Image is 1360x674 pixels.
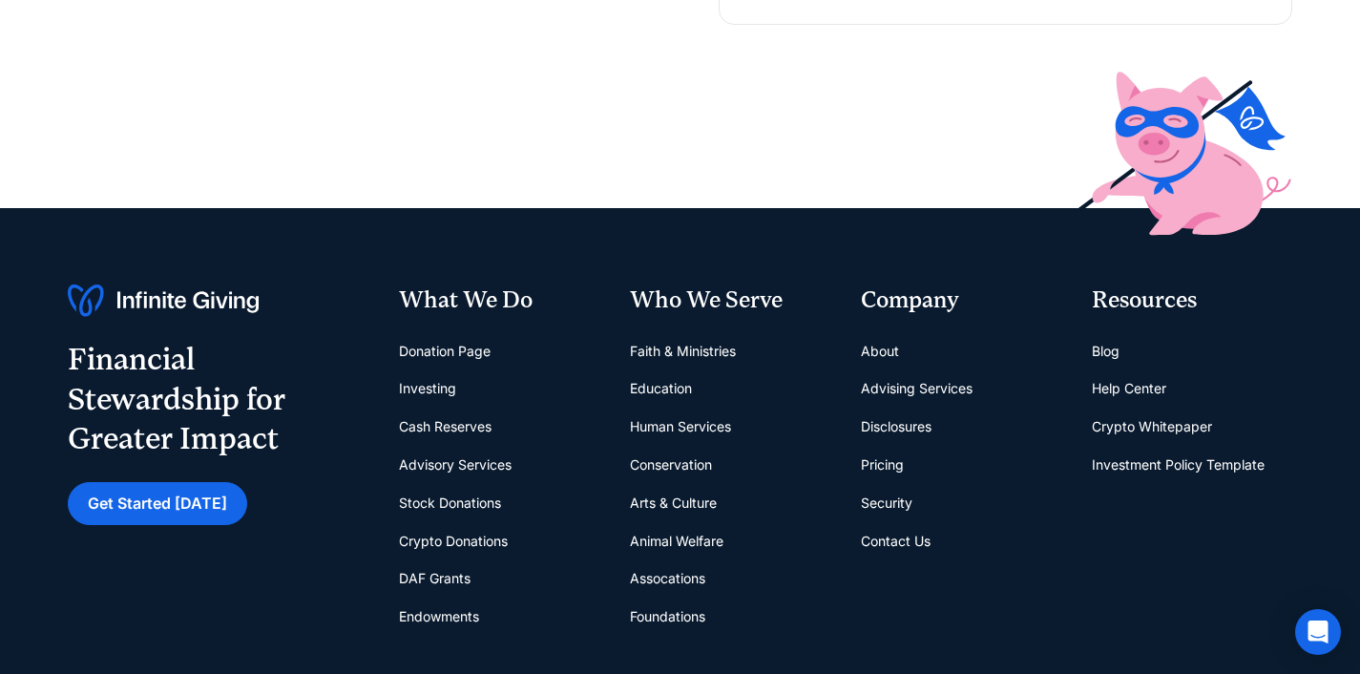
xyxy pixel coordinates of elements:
a: Help Center [1092,369,1166,408]
a: Investment Policy Template [1092,446,1265,484]
div: Open Intercom Messenger [1295,609,1341,655]
a: Conservation [630,446,712,484]
a: Faith & Ministries [630,332,736,370]
a: Get Started [DATE] [68,482,247,525]
a: Animal Welfare [630,522,723,560]
div: Resources [1092,284,1292,317]
a: Arts & Culture [630,484,717,522]
a: Donation Page [399,332,491,370]
a: DAF Grants [399,559,471,598]
a: Crypto Whitepaper [1092,408,1212,446]
div: Who We Serve [630,284,830,317]
a: Blog [1092,332,1119,370]
a: Advisory Services [399,446,512,484]
a: Stock Donations [399,484,501,522]
a: Disclosures [861,408,931,446]
a: About [861,332,899,370]
a: Human Services [630,408,731,446]
a: Advising Services [861,369,973,408]
a: Crypto Donations [399,522,508,560]
a: Cash Reserves [399,408,492,446]
div: Financial Stewardship for Greater Impact [68,340,368,459]
a: Security [861,484,912,522]
a: Endowments [399,598,479,636]
a: Pricing [861,446,904,484]
div: What We Do [399,284,599,317]
div: Company [861,284,1061,317]
a: Assocations [630,559,705,598]
a: Contact Us [861,522,931,560]
a: Foundations [630,598,705,636]
a: Investing [399,369,456,408]
a: Education [630,369,692,408]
